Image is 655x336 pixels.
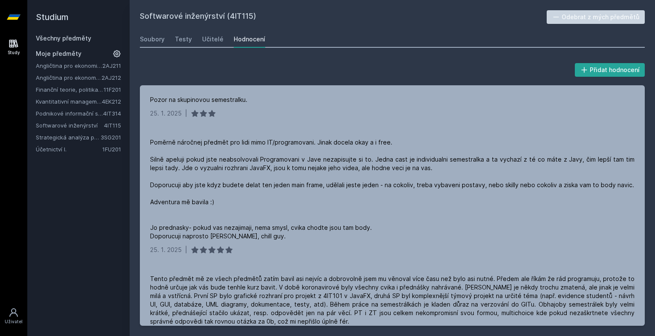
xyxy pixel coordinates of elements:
[36,35,91,42] a: Všechny předměty
[36,121,104,130] a: Softwarové inženýrství
[185,109,187,118] div: |
[101,134,121,141] a: 3SG201
[36,61,102,70] a: Angličtina pro ekonomická studia 1 (B2/C1)
[36,49,81,58] span: Moje předměty
[140,10,547,24] h2: Softwarové inženýrství (4IT115)
[150,109,182,118] div: 25. 1. 2025
[185,246,187,254] div: |
[8,49,20,56] div: Study
[101,74,121,81] a: 2AJ212
[202,35,223,43] div: Učitelé
[150,275,635,326] div: Tento předmět mě ze všech předmětů zatím bavil asi nejvíc a dobrovolně jsem mu věnoval více času ...
[102,62,121,69] a: 2AJ211
[103,110,121,117] a: 4IT314
[104,122,121,129] a: 4IT115
[150,138,635,240] div: Poměrně náročnej předmět pro lidi mimo IT/programovani. Jinak docela okay a i free. Silně apeluji...
[104,86,121,93] a: 11F201
[202,31,223,48] a: Učitelé
[102,98,121,105] a: 4EK212
[234,35,265,43] div: Hodnocení
[575,63,645,77] button: Přidat hodnocení
[5,319,23,325] div: Uživatel
[175,35,192,43] div: Testy
[36,97,102,106] a: Kvantitativní management
[150,96,247,104] div: Pozor na skupinovou semestralku.
[2,303,26,329] a: Uživatel
[2,34,26,60] a: Study
[547,10,645,24] button: Odebrat z mých předmětů
[36,133,101,142] a: Strategická analýza pro informatiky a statistiky
[140,31,165,48] a: Soubory
[175,31,192,48] a: Testy
[36,109,103,118] a: Podnikové informační systémy
[36,145,102,154] a: Účetnictví I.
[36,85,104,94] a: Finanční teorie, politika a instituce
[234,31,265,48] a: Hodnocení
[36,73,101,82] a: Angličtina pro ekonomická studia 2 (B2/C1)
[150,246,182,254] div: 25. 1. 2025
[102,146,121,153] a: 1FU201
[140,35,165,43] div: Soubory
